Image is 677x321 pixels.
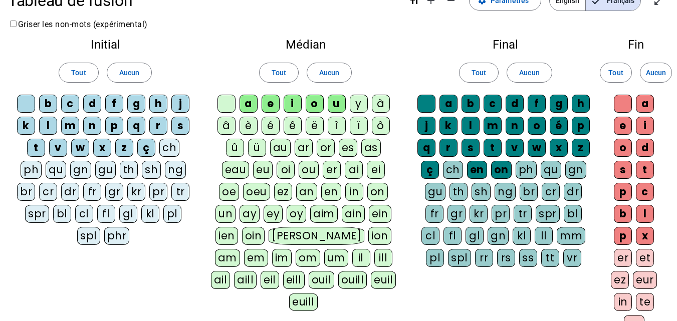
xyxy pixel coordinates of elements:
h2: Médian [210,39,400,51]
div: ey [264,205,283,223]
div: ê [284,117,302,135]
div: ay [240,205,260,223]
div: g [550,95,568,113]
h2: Fin [611,39,661,51]
div: o [528,117,546,135]
div: on [491,161,512,179]
div: euil [371,271,396,289]
div: ô [372,117,390,135]
button: Aucun [507,63,552,83]
div: ü [248,139,266,157]
div: un [215,205,236,223]
div: j [171,95,189,113]
div: î [328,117,346,135]
div: bl [53,205,71,223]
div: e [262,95,280,113]
button: Tout [59,63,98,83]
div: c [484,95,502,113]
div: eur [633,271,657,289]
div: er [323,161,341,179]
div: n [83,117,101,135]
div: am [215,249,240,267]
h2: Initial [16,39,194,51]
label: Griser les non-mots (expérimental) [8,20,148,29]
div: d [636,139,654,157]
div: fr [425,205,443,223]
div: vr [563,249,581,267]
div: r [149,117,167,135]
div: te [636,293,654,311]
div: d [506,95,524,113]
div: dr [564,183,582,201]
span: Aucun [646,67,666,79]
div: rs [497,249,515,267]
div: é [550,117,568,135]
div: spr [536,205,560,223]
div: ë [306,117,324,135]
div: br [520,183,538,201]
div: s [171,117,189,135]
div: oy [287,205,306,223]
div: qu [46,161,66,179]
div: s [614,161,632,179]
div: qu [541,161,561,179]
div: p [614,227,632,245]
div: i [284,95,302,113]
div: oi [277,161,295,179]
span: Tout [472,67,486,79]
div: fl [443,227,462,245]
div: spr [25,205,49,223]
div: ng [165,161,186,179]
div: fr [83,183,101,201]
div: p [105,117,123,135]
div: o [306,95,324,113]
div: a [636,95,654,113]
div: é [262,117,280,135]
div: er [614,249,632,267]
div: ph [516,161,537,179]
div: i [636,117,654,135]
input: Griser les non-mots (expérimental) [10,21,17,27]
div: pr [149,183,167,201]
div: ai [345,161,363,179]
div: ss [519,249,537,267]
div: gl [119,205,137,223]
div: ouill [338,271,367,289]
div: j [417,117,435,135]
div: ch [159,139,179,157]
div: oe [219,183,239,201]
div: û [226,139,244,157]
div: l [462,117,480,135]
div: k [439,117,458,135]
div: dr [61,183,79,201]
div: oin [242,227,265,245]
div: tr [514,205,532,223]
div: ouil [309,271,334,289]
div: cr [39,183,57,201]
div: â [217,117,236,135]
div: il [352,249,370,267]
div: n [506,117,524,135]
div: aill [234,271,257,289]
div: ou [299,161,319,179]
div: gu [95,161,116,179]
div: om [296,249,320,267]
div: oeu [243,183,270,201]
button: Tout [259,63,299,83]
h2: Final [416,39,595,51]
div: cr [542,183,560,201]
div: b [614,205,632,223]
div: g [127,95,145,113]
div: z [115,139,133,157]
div: kr [470,205,488,223]
div: or [317,139,335,157]
div: th [120,161,138,179]
div: es [339,139,357,157]
button: Aucun [640,63,672,83]
div: kl [141,205,159,223]
div: ll [535,227,553,245]
div: in [614,293,632,311]
div: ç [421,161,439,179]
div: [PERSON_NAME] [269,227,364,245]
div: mm [557,227,585,245]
